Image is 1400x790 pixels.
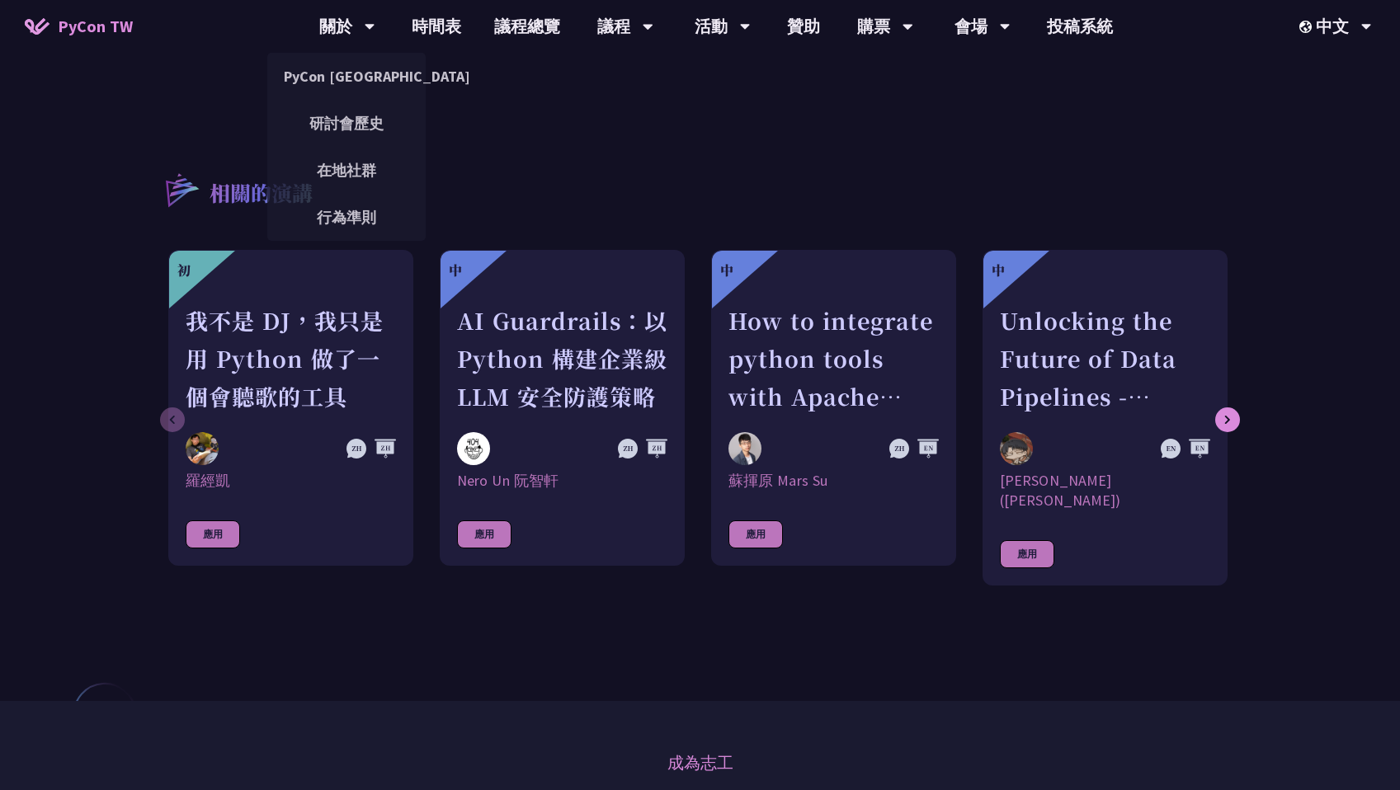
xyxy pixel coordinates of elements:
div: 應用 [457,520,511,548]
a: 中 AI Guardrails：以 Python 構建企業級 LLM 安全防護策略 Nero Un 阮智軒 Nero Un 阮智軒 應用 [440,250,685,566]
div: 應用 [728,520,783,548]
div: 初 [177,261,191,280]
div: Unlocking the Future of Data Pipelines - Apache Airflow 3 [1000,302,1210,416]
div: 蘇揮原 Mars Su [728,471,939,491]
a: 中 Unlocking the Future of Data Pipelines - Apache Airflow 3 李唯 (Wei Lee) [PERSON_NAME] ([PERSON_N... [983,250,1228,585]
div: 我不是 DJ，我只是用 Python 做了一個會聽歌的工具 [186,302,396,416]
img: Home icon of PyCon TW 2025 [25,18,49,35]
img: 蘇揮原 Mars Su [728,432,761,465]
div: [PERSON_NAME] ([PERSON_NAME]) [1000,471,1210,510]
a: PyCon TW [8,6,149,47]
div: Nero Un 阮智軒 [457,471,667,491]
a: 研討會歷史 [267,104,426,143]
img: Locale Icon [1299,21,1316,33]
div: How to integrate python tools with Apache Iceberg to build ETLT pipeline on Shift-Left Architecture [728,302,939,416]
img: r3.8d01567.svg [141,149,221,229]
img: 李唯 (Wei Lee) [1000,432,1033,465]
img: 羅經凱 [186,432,219,465]
div: 應用 [186,520,240,548]
div: AI Guardrails：以 Python 構建企業級 LLM 安全防護策略 [457,302,667,416]
a: 中 How to integrate python tools with Apache Iceberg to build ETLT pipeline on Shift-Left Architec... [711,250,956,566]
a: PyCon [GEOGRAPHIC_DATA] [267,57,426,96]
a: 成為志工 [667,750,733,775]
p: 相關的演講 [210,178,313,211]
div: 中 [992,261,1005,280]
div: 中 [449,261,462,280]
a: 在地社群 [267,151,426,190]
img: Nero Un 阮智軒 [457,432,490,465]
a: 行為準則 [267,198,426,237]
div: 應用 [1000,540,1054,568]
div: 羅經凱 [186,471,396,491]
a: 初 我不是 DJ，我只是用 Python 做了一個會聽歌的工具 羅經凱 羅經凱 應用 [168,250,413,566]
span: PyCon TW [58,14,133,39]
div: 中 [720,261,733,280]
